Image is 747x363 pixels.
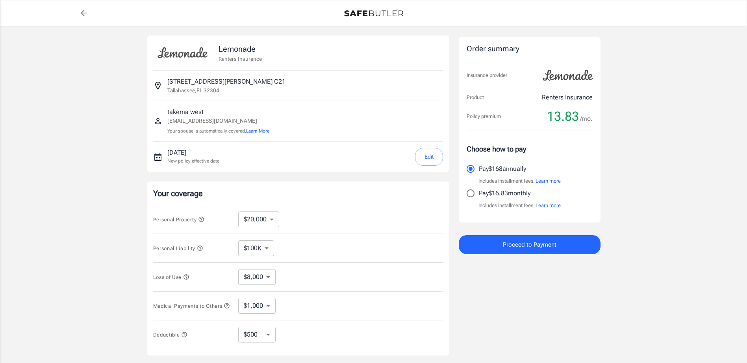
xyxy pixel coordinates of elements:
button: Learn more [536,202,561,210]
svg: Insured address [153,81,163,90]
img: Back to quotes [344,10,403,17]
button: Loss of Use [153,272,189,282]
button: Learn more [536,177,561,185]
p: Your coverage [153,188,443,199]
span: Personal Liability [153,245,203,251]
svg: New policy start date [153,152,163,162]
p: Your spouse is automatically covered. [167,127,269,135]
button: Personal Liability [153,243,203,253]
p: Lemonade [219,43,262,55]
span: /mo. [580,113,593,124]
svg: Insured person [153,116,163,126]
div: Order summary [467,43,593,55]
button: Proceed to Payment [459,235,601,254]
p: Choose how to pay [467,144,593,154]
p: Includes installment fees. [478,202,561,210]
button: Edit [415,148,443,166]
p: Renters Insurance [542,93,593,102]
p: Pay $16.83 monthly [479,189,530,198]
button: Medical Payments to Others [153,301,230,311]
p: Tallahassee , FL 32304 [167,86,219,94]
button: Deductible [153,330,188,339]
p: [STREET_ADDRESS][PERSON_NAME] C21 [167,77,285,86]
p: Pay $168 annually [479,164,526,174]
span: Loss of Use [153,274,189,280]
button: Personal Property [153,215,204,224]
p: Renters Insurance [219,55,262,63]
a: back to quotes [76,5,92,21]
span: Proceed to Payment [503,240,556,250]
span: 13.83 [547,109,579,124]
p: Insurance provider [467,71,507,79]
span: Personal Property [153,217,204,223]
span: Deductible [153,332,188,338]
p: New policy effective date [167,157,219,165]
p: Product [467,94,484,101]
img: Lemonade [538,64,597,86]
p: Policy premium [467,112,501,120]
p: Includes installment fees. [478,177,561,185]
span: Medical Payments to Others [153,303,230,309]
p: takema west [167,107,269,117]
img: Lemonade [153,42,212,64]
button: Learn More [246,127,269,135]
p: [EMAIL_ADDRESS][DOMAIN_NAME] [167,117,269,125]
p: [DATE] [167,148,219,157]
